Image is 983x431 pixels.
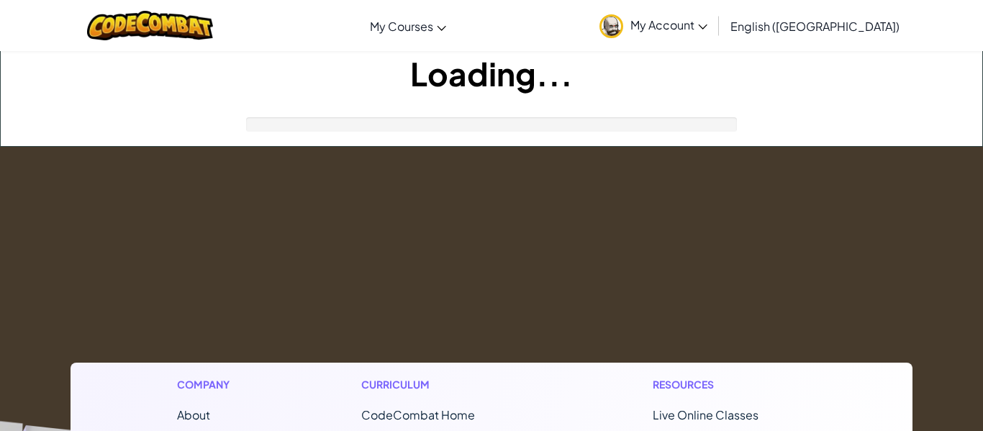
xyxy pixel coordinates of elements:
span: My Account [630,17,707,32]
h1: Curriculum [361,377,535,392]
span: CodeCombat Home [361,407,475,422]
a: English ([GEOGRAPHIC_DATA]) [723,6,907,45]
img: CodeCombat logo [87,11,213,40]
h1: Resources [653,377,806,392]
span: My Courses [370,19,433,34]
a: About [177,407,210,422]
a: Live Online Classes [653,407,758,422]
a: My Courses [363,6,453,45]
img: avatar [599,14,623,38]
a: My Account [592,3,715,48]
span: English ([GEOGRAPHIC_DATA]) [730,19,900,34]
h1: Loading... [1,51,982,96]
h1: Company [177,377,244,392]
